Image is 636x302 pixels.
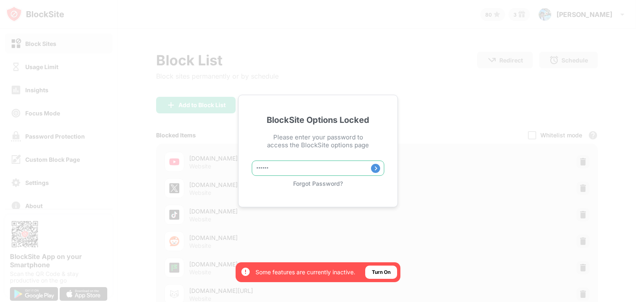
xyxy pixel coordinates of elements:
div: BlockSite Options Locked [267,115,369,125]
img: error-circle-white.svg [241,267,251,277]
div: Please enter your password to access the BlockSite options page [266,133,370,149]
div: Turn On [372,268,390,276]
img: password-arrow-blue.svg [371,164,380,173]
div: Some features are currently inactive. [255,268,355,276]
div: Forgot Password? [252,180,384,187]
